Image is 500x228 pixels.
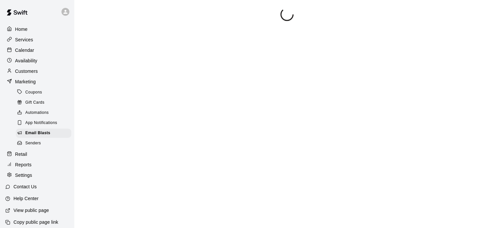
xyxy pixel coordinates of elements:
[25,99,44,106] span: Gift Cards
[13,183,37,190] p: Contact Us
[5,56,69,66] a: Availability
[16,97,74,108] a: Gift Cards
[5,160,69,170] a: Reports
[15,36,33,43] p: Services
[25,89,42,96] span: Coupons
[16,108,71,117] div: Automations
[13,195,38,202] p: Help Center
[5,24,69,34] a: Home
[25,140,41,147] span: Senders
[16,138,74,149] a: Senders
[16,128,74,138] a: Email Blasts
[16,118,74,128] a: App Notifications
[25,110,49,116] span: Automations
[15,68,38,74] p: Customers
[5,35,69,45] a: Services
[15,57,37,64] p: Availability
[15,26,28,32] p: Home
[16,139,71,148] div: Senders
[5,149,69,159] a: Retail
[25,130,50,136] span: Email Blasts
[16,118,71,128] div: App Notifications
[25,120,57,126] span: App Notifications
[5,77,69,87] a: Marketing
[5,170,69,180] a: Settings
[16,87,74,97] a: Coupons
[16,88,71,97] div: Coupons
[15,172,32,178] p: Settings
[15,78,36,85] p: Marketing
[15,151,27,157] p: Retail
[16,108,74,118] a: Automations
[16,129,71,138] div: Email Blasts
[13,219,58,225] p: Copy public page link
[5,45,69,55] a: Calendar
[16,98,71,107] div: Gift Cards
[15,47,34,53] p: Calendar
[13,207,49,214] p: View public page
[5,66,69,76] a: Customers
[15,161,32,168] p: Reports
